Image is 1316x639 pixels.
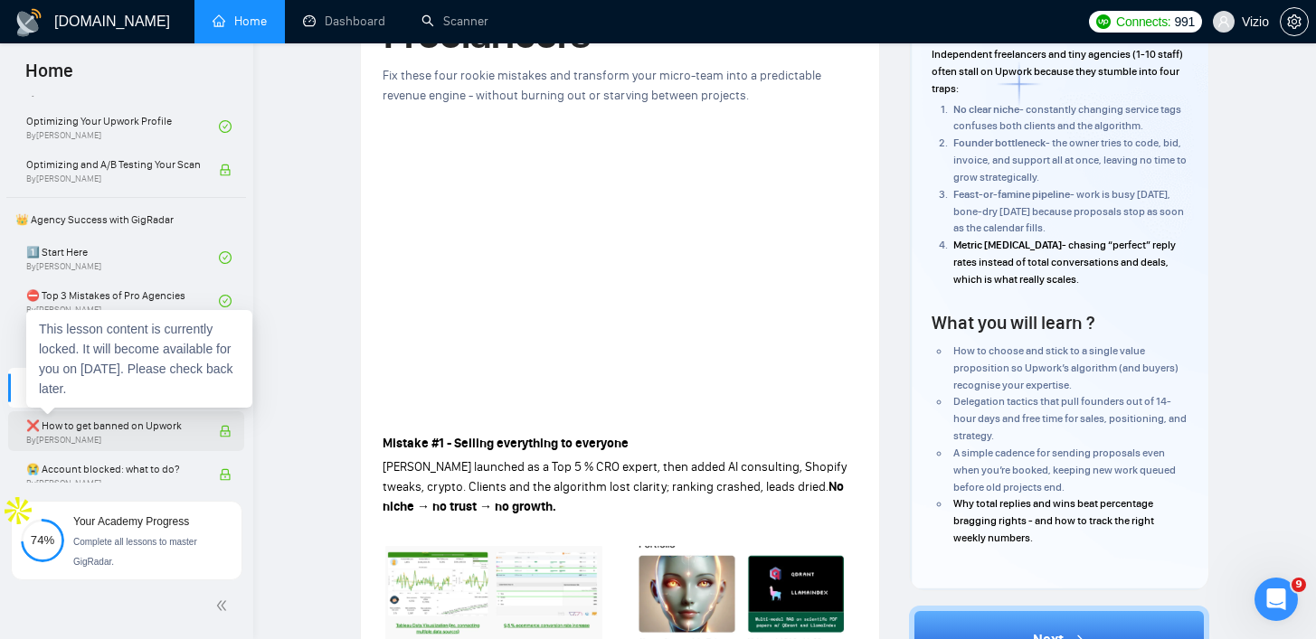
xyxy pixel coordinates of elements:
span: 😭 Account blocked: what to do? [26,460,200,478]
span: By [PERSON_NAME] [26,435,200,446]
span: How to choose and stick to a single value proposition so Upwork’s algorithm (and buyers) recognis... [953,344,1179,391]
span: Fix these four rookie mistakes and transform your micro-team into a predictable revenue engine - ... [383,68,821,103]
strong: Mistake #1 - Selling everything to everyone [383,436,629,451]
span: double-left [215,597,233,615]
iframe: Intercom live chat [1254,578,1298,621]
a: searchScanner [421,14,488,29]
span: Complete all lessons to master GigRadar. [73,537,197,567]
strong: Founder bottleneck [953,136,1046,149]
span: Optimizing and A/B Testing Your Scanner for Better Results [26,155,200,174]
span: lock [219,425,232,437]
span: Delegation tactics that pull founders out of 14-hour days and free time for sales, positioning, a... [953,395,1187,442]
span: check-circle [219,251,232,264]
span: [PERSON_NAME] launched as a Top 5 % CRO expert, then added AI consulting, Shopify tweaks, crypto.... [383,459,847,494]
img: logo [14,8,43,37]
span: lock [219,164,232,176]
a: homeHome [213,14,267,29]
span: A simple cadence for sending proposals even when you’re booked, keeping new work queued before ol... [953,446,1176,493]
span: By [PERSON_NAME] [26,174,200,184]
a: setting [1280,14,1309,29]
span: 74% [21,534,64,546]
span: check-circle [219,295,232,307]
a: Optimizing Your Upwork ProfileBy[PERSON_NAME] [26,107,219,146]
span: Home [11,58,88,96]
span: 👑 Agency Success with GigRadar [8,202,244,238]
a: ⛔ Top 3 Mistakes of Pro AgenciesBy[PERSON_NAME] [26,281,219,321]
a: 1️⃣ Start HereBy[PERSON_NAME] [26,238,219,277]
h4: What you will learn ? [932,310,1094,335]
strong: Metric [MEDICAL_DATA] [953,239,1062,251]
button: setting [1280,7,1309,36]
span: Independent freelancers and tiny agencies (1-10 staff) often stall on Upwork because they stumble... [932,48,1183,95]
span: - the owner tries to code, bid, invoice, and support all at once, leaving no time to grow strateg... [953,136,1187,183]
strong: No clear niche [953,103,1019,116]
span: user [1217,15,1230,28]
span: 991 [1174,12,1194,32]
a: dashboardDashboard [303,14,385,29]
span: 9 [1292,578,1306,592]
span: check-circle [219,120,232,133]
span: Connects: [1116,12,1170,32]
img: upwork-logo.png [1096,14,1111,29]
span: lock [219,468,232,481]
span: - constantly changing service tags confuses both clients and the algorithm. [953,103,1181,133]
strong: Feast-or-famine pipeline [953,188,1070,201]
span: ❌ How to get banned on Upwork [26,417,200,435]
span: - chasing “perfect” reply rates instead of total conversations and deals, which is what really sc... [953,239,1176,286]
span: - work is busy [DATE], bone-dry [DATE] because proposals stop as soon as the calendar fills. [953,188,1184,235]
div: This lesson content is currently locked. It will become available for you on [DATE]. Please check... [26,310,252,408]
